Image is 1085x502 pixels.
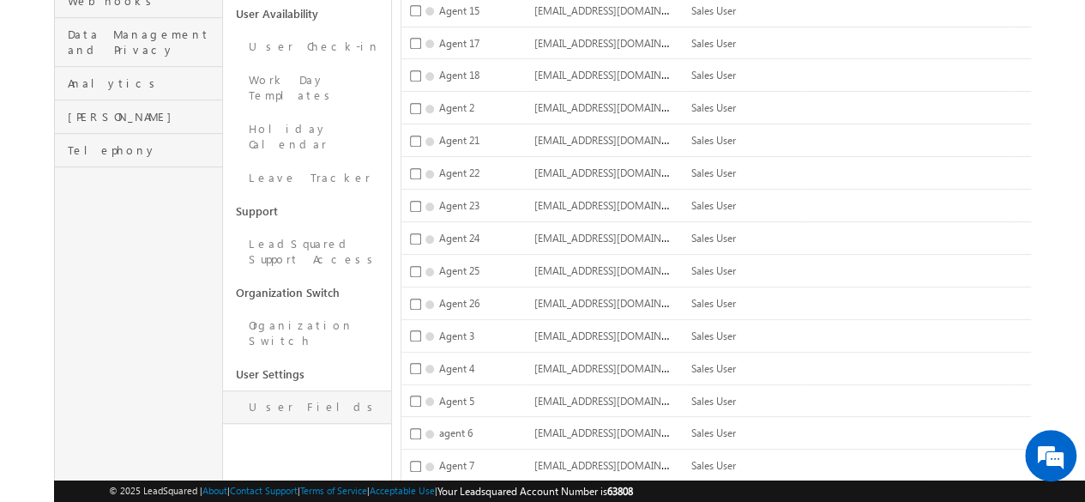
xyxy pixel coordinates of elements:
[55,134,222,167] a: Telephony
[223,227,391,276] a: LeadSquared Support Access
[68,76,218,91] span: Analytics
[438,395,473,408] span: Agent 5
[29,90,72,112] img: d_60004797649_company_0_60004797649
[690,199,735,212] span: Sales User
[690,426,735,439] span: Sales User
[68,27,218,57] span: Data Management and Privacy
[438,362,473,375] span: Agent 4
[533,328,697,342] span: [EMAIL_ADDRESS][DOMAIN_NAME]
[223,358,391,390] a: User Settings
[533,393,697,408] span: [EMAIL_ADDRESS][DOMAIN_NAME]
[438,37,479,50] span: Agent 17
[533,457,697,472] span: [EMAIL_ADDRESS][DOMAIN_NAME]
[300,485,367,496] a: Terms of Service
[690,101,735,114] span: Sales User
[68,109,218,124] span: [PERSON_NAME]
[690,134,735,147] span: Sales User
[438,459,473,472] span: Agent 7
[438,69,479,82] span: Agent 18
[223,309,391,358] a: Organization Switch
[533,67,697,82] span: [EMAIL_ADDRESS][DOMAIN_NAME]
[438,264,479,277] span: Agent 25
[223,161,391,195] a: Leave Tracker
[533,295,697,310] span: [EMAIL_ADDRESS][DOMAIN_NAME]
[690,362,735,375] span: Sales User
[533,165,697,179] span: [EMAIL_ADDRESS][DOMAIN_NAME]
[690,459,735,472] span: Sales User
[437,485,633,498] span: Your Leadsquared Account Number is
[68,142,218,158] span: Telephony
[533,35,697,50] span: [EMAIL_ADDRESS][DOMAIN_NAME]
[223,64,391,112] a: Work Day Templates
[55,67,222,100] a: Analytics
[533,3,697,17] span: [EMAIL_ADDRESS][DOMAIN_NAME]
[533,197,697,212] span: [EMAIL_ADDRESS][DOMAIN_NAME]
[533,132,697,147] span: [EMAIL_ADDRESS][DOMAIN_NAME]
[22,159,313,372] textarea: Type your message and hit 'Enter'
[370,485,435,496] a: Acceptable Use
[55,18,222,67] a: Data Management and Privacy
[223,390,391,424] a: User Fields
[233,386,311,409] em: Start Chat
[89,90,288,112] div: Chat with us now
[690,69,735,82] span: Sales User
[438,297,479,310] span: Agent 26
[281,9,322,50] div: Minimize live chat window
[533,263,697,277] span: [EMAIL_ADDRESS][DOMAIN_NAME]
[438,330,473,342] span: Agent 3
[109,483,633,499] span: © 2025 LeadSquared | | | | |
[438,4,479,17] span: Agent 15
[223,30,391,64] a: User Check-in
[438,232,479,245] span: Agent 24
[202,485,227,496] a: About
[690,264,735,277] span: Sales User
[438,426,472,439] span: agent 6
[690,232,735,245] span: Sales User
[607,485,633,498] span: 63808
[690,297,735,310] span: Sales User
[533,230,697,245] span: [EMAIL_ADDRESS][DOMAIN_NAME]
[223,112,391,161] a: Holiday Calendar
[533,360,697,375] span: [EMAIL_ADDRESS][DOMAIN_NAME]
[690,166,735,179] span: Sales User
[533,100,697,114] span: [EMAIL_ADDRESS][DOMAIN_NAME]
[223,195,391,227] a: Support
[690,330,735,342] span: Sales User
[223,276,391,309] a: Organization Switch
[438,166,479,179] span: Agent 22
[438,199,479,212] span: Agent 23
[533,425,697,439] span: [EMAIL_ADDRESS][DOMAIN_NAME]
[438,134,479,147] span: Agent 21
[690,395,735,408] span: Sales User
[438,101,473,114] span: Agent 2
[690,37,735,50] span: Sales User
[55,100,222,134] a: [PERSON_NAME]
[690,4,735,17] span: Sales User
[230,485,298,496] a: Contact Support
